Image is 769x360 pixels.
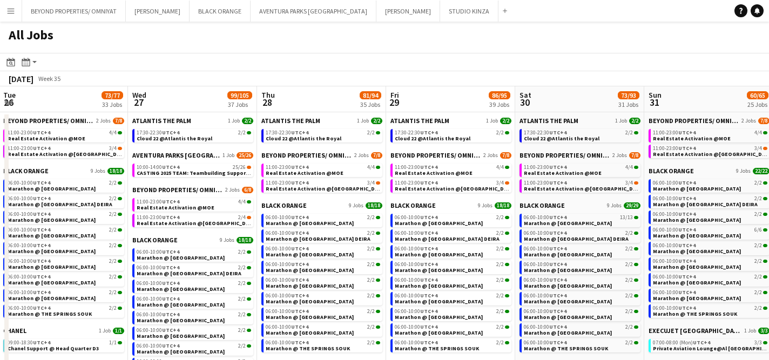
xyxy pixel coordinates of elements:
[607,202,622,209] span: 9 Jobs
[653,180,696,186] span: 06:00-10:00
[237,152,253,159] span: 25/26
[367,180,375,186] span: 3/4
[109,259,117,264] span: 2/2
[678,179,696,186] span: UTC+4
[266,220,354,227] span: Marathon @ DUBAI HILLS MALL
[291,261,308,268] span: UTC+4
[266,246,308,252] span: 06:00-10:00
[266,180,308,186] span: 11:00-23:00
[137,254,225,261] span: Marathon @ DUBAI HILLS MALL
[266,129,380,141] a: 17:30-22:30UTC+42/2Cloud 22 @Atlantis the Royal
[22,1,126,22] button: BEYOND PROPERTIES/ OMNIYAT
[354,152,369,159] span: 2 Jobs
[3,117,124,125] a: BEYOND PROPERTIES/ OMNIYAT2 Jobs7/8
[395,135,470,142] span: Cloud 22 @Atlantis the Royal
[266,245,380,257] a: 06:00-10:00UTC+42/2Marathon @ [GEOGRAPHIC_DATA]
[132,117,253,125] a: ATLANTIS THE PALM1 Job2/2
[137,169,296,176] span: CASTING 2025 TEAM: Teambuilding Support @ Aventura Parks
[678,129,696,136] span: UTC+4
[653,243,696,248] span: 06:00-10:00
[653,257,767,270] a: 06:00-10:00UTC+42/2Marathon @ [GEOGRAPHIC_DATA]
[291,129,308,136] span: UTC+4
[524,251,612,258] span: Marathon @ FESTIVAL CITY MALL
[520,201,640,209] a: BLACK ORANGE9 Jobs29/29
[266,214,380,226] a: 06:00-10:00UTC+42/2Marathon @ [GEOGRAPHIC_DATA]
[109,146,117,151] span: 3/4
[653,195,767,207] a: 06:00-10:00UTC+42/2Marathon @ [GEOGRAPHIC_DATA] DEIRA
[524,180,566,186] span: 11:00-23:00
[266,235,370,242] span: Marathon @ CITY CENTRE DEIRA
[629,152,640,159] span: 7/8
[291,164,308,171] span: UTC+4
[162,264,179,271] span: UTC+4
[266,185,386,192] span: Real Estate Activation @Nakheel mall
[190,1,251,22] button: BLACK ORANGE
[653,185,741,192] span: Marathon @ DUBAI HILLS MALL
[524,262,566,267] span: 06:00-10:00
[420,229,437,236] span: UTC+4
[612,152,627,159] span: 2 Jobs
[395,229,509,242] a: 06:00-10:00UTC+42/2Marathon @ [GEOGRAPHIC_DATA] DEIRA
[549,245,566,252] span: UTC+4
[420,129,437,136] span: UTC+4
[238,199,246,205] span: 4/4
[483,152,498,159] span: 2 Jobs
[395,230,437,236] span: 06:00-10:00
[137,135,212,142] span: Cloud 22 @Atlantis the Royal
[754,243,762,248] span: 2/2
[261,151,382,159] a: BEYOND PROPERTIES/ OMNIYAT2 Jobs7/8
[524,245,638,257] a: 06:00-10:00UTC+42/2Marathon @ [GEOGRAPHIC_DATA]
[371,152,382,159] span: 7/8
[549,179,566,186] span: UTC+4
[33,210,50,218] span: UTC+4
[367,215,375,220] span: 2/2
[137,165,179,170] span: 10:00-14:00
[162,214,179,221] span: UTC+4
[390,151,511,201] div: BEYOND PROPERTIES/ OMNIYAT2 Jobs7/811:00-23:00UTC+44/4Real Estate Activation @MOE11:00-23:00UTC+4...
[524,229,638,242] a: 06:00-10:00UTC+42/2Marathon @ [GEOGRAPHIC_DATA] DEIRA
[251,1,376,22] button: AVENTURA PARKS [GEOGRAPHIC_DATA]
[261,151,382,201] div: BEYOND PROPERTIES/ OMNIYAT2 Jobs7/811:00-23:00UTC+44/4Real Estate Activation @MOE11:00-23:00UTC+4...
[524,214,638,226] a: 06:00-10:00UTC+413/13Marathon @ [GEOGRAPHIC_DATA]
[137,198,251,210] a: 11:00-23:00UTC+44/4Real Estate Activation @MOE
[520,151,640,159] a: BEYOND PROPERTIES/ OMNIYAT2 Jobs7/8
[653,242,767,254] a: 06:00-10:00UTC+42/2Marathon @ [GEOGRAPHIC_DATA]
[33,145,50,152] span: UTC+4
[33,226,50,233] span: UTC+4
[549,164,566,171] span: UTC+4
[496,230,504,236] span: 2/2
[8,242,122,254] a: 06:00-10:00UTC+42/2Marathon @ [GEOGRAPHIC_DATA]
[496,165,504,170] span: 4/4
[524,165,566,170] span: 11:00-23:00
[266,230,308,236] span: 06:00-10:00
[109,227,117,233] span: 2/2
[8,227,50,233] span: 06:00-10:00
[228,118,240,124] span: 1 Job
[395,129,509,141] a: 17:30-22:30UTC+42/2Cloud 22 @Atlantis the Royal
[390,201,436,209] span: BLACK ORANGE
[395,214,509,226] a: 06:00-10:00UTC+42/2Marathon @ [GEOGRAPHIC_DATA]
[678,226,696,233] span: UTC+4
[754,180,762,186] span: 2/2
[162,198,179,205] span: UTC+4
[33,242,50,249] span: UTC+4
[395,246,437,252] span: 06:00-10:00
[500,152,511,159] span: 7/8
[524,179,638,192] a: 11:00-23:00UTC+43/4Real Estate Activation @[GEOGRAPHIC_DATA]
[266,229,380,242] a: 06:00-10:00UTC+42/2Marathon @ [GEOGRAPHIC_DATA] DEIRA
[233,165,246,170] span: 25/26
[653,248,741,255] span: Marathon @ MALL OF THE EMIRATES
[653,129,767,141] a: 11:00-23:00UTC+44/4Real Estate Activation @MOE
[261,117,382,151] div: ATLANTIS THE PALM1 Job2/217:30-22:30UTC+42/2Cloud 22 @Atlantis the Royal
[162,248,179,255] span: UTC+4
[653,201,758,208] span: Marathon @ CITY CENTRE DEIRA
[8,151,128,158] span: Real Estate Activation @Nakheel mall
[678,145,696,152] span: UTC+4
[137,199,179,205] span: 11:00-23:00
[395,165,437,170] span: 11:00-23:00
[496,180,504,186] span: 3/4
[33,129,50,136] span: UTC+4
[520,151,610,159] span: BEYOND PROPERTIES/ OMNIYAT
[390,117,511,125] a: ATLANTIS THE PALM1 Job2/2
[225,187,240,193] span: 2 Jobs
